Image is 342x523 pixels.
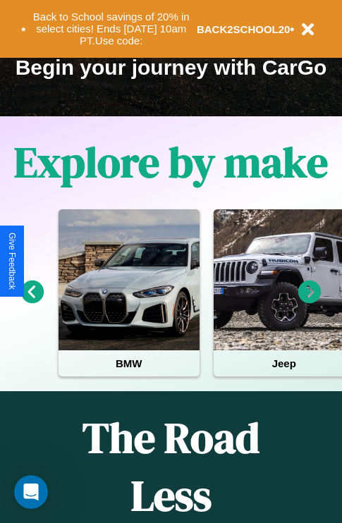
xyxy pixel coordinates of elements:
button: Back to School savings of 20% in select cities! Ends [DATE] 10am PT.Use code: [26,7,197,51]
b: BACK2SCHOOL20 [197,23,291,35]
iframe: Intercom live chat [14,475,48,509]
h4: BMW [59,350,200,376]
div: Give Feedback [7,233,17,290]
h1: Explore by make [14,133,328,191]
